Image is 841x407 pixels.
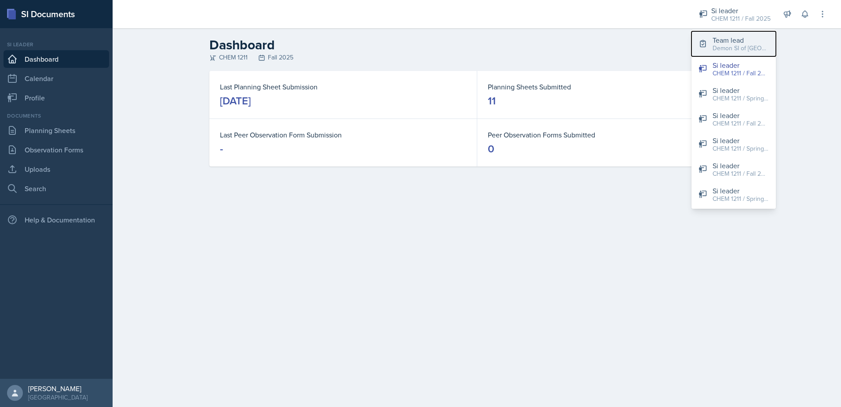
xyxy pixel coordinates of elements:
[713,135,769,146] div: Si leader
[713,194,769,203] div: CHEM 1211 / Spring 2023
[28,393,88,402] div: [GEOGRAPHIC_DATA]
[713,85,769,96] div: Si leader
[691,132,776,157] button: Si leader CHEM 1211 / Spring 2024
[488,94,496,108] div: 11
[711,5,771,16] div: Si leader
[4,70,109,87] a: Calendar
[220,81,466,92] dt: Last Planning Sheet Submission
[4,180,109,197] a: Search
[4,41,109,48] div: Si leader
[488,81,734,92] dt: Planning Sheets Submitted
[488,129,734,140] dt: Peer Observation Forms Submitted
[4,160,109,178] a: Uploads
[209,37,744,53] h2: Dashboard
[220,94,251,108] div: [DATE]
[28,384,88,393] div: [PERSON_NAME]
[488,142,494,156] div: 0
[713,185,769,196] div: Si leader
[713,60,769,70] div: Si leader
[691,31,776,56] button: Team lead Demon SI of [GEOGRAPHIC_DATA] / Fall 2025
[713,160,769,171] div: Si leader
[713,110,769,121] div: Si leader
[713,119,769,128] div: CHEM 1211 / Fall 2023
[4,211,109,229] div: Help & Documentation
[209,53,744,62] div: CHEM 1211 Fall 2025
[713,44,769,53] div: Demon SI of [GEOGRAPHIC_DATA] / Fall 2025
[711,14,771,23] div: CHEM 1211 / Fall 2025
[691,107,776,132] button: Si leader CHEM 1211 / Fall 2023
[713,94,769,103] div: CHEM 1211 / Spring 2025
[220,142,223,156] div: -
[691,182,776,207] button: Si leader CHEM 1211 / Spring 2023
[691,56,776,81] button: Si leader CHEM 1211 / Fall 2025
[4,89,109,107] a: Profile
[691,81,776,107] button: Si leader CHEM 1211 / Spring 2025
[220,129,466,140] dt: Last Peer Observation Form Submission
[691,157,776,182] button: Si leader CHEM 1211 / Fall 2024
[4,50,109,68] a: Dashboard
[713,144,769,153] div: CHEM 1211 / Spring 2024
[713,35,769,45] div: Team lead
[713,169,769,178] div: CHEM 1211 / Fall 2024
[4,122,109,139] a: Planning Sheets
[4,141,109,159] a: Observation Forms
[713,69,769,78] div: CHEM 1211 / Fall 2025
[4,112,109,120] div: Documents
